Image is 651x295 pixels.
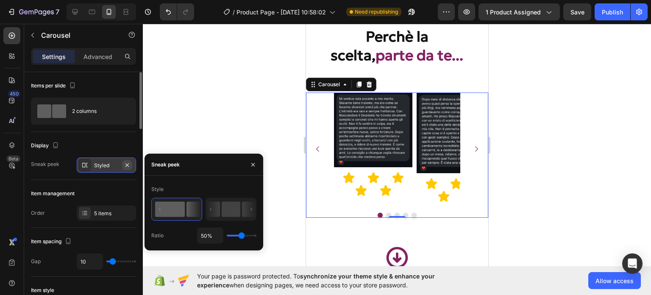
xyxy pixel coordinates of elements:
[31,190,75,197] div: Item management
[355,8,398,16] span: Need republishing
[83,52,112,61] p: Advanced
[236,8,326,17] span: Product Page - [DATE] 10:58:02
[111,69,189,149] img: gempages_572916055278617716-4dca3cc2-447c-4c66-b3cb-92a53473a91a.jpg
[233,8,235,17] span: /
[31,287,54,294] div: Item style
[31,140,61,152] div: Display
[31,258,41,265] div: Gap
[72,101,124,121] div: 2 columns
[151,185,164,193] div: Style
[31,80,78,92] div: Items per slide
[89,189,94,194] button: Dot
[306,24,488,266] iframe: Design area
[197,272,468,289] span: Your page is password protected. To when designing pages, we need access to your store password.
[106,189,111,194] button: Dot
[94,210,134,217] div: 5 items
[160,115,181,136] button: Carousel Next Arrow
[563,3,591,20] button: Save
[97,189,102,194] button: Dot
[80,189,85,194] button: Dot
[41,30,113,40] p: Carousel
[595,3,630,20] button: Publish
[31,160,59,168] div: Sneak peek
[94,162,119,169] div: Styled
[602,8,623,17] div: Publish
[197,273,435,289] span: synchronize your theme style & enhance your experience
[595,276,634,285] span: Allow access
[151,161,180,169] div: Sneak peek
[72,189,77,194] button: Dot
[151,232,164,239] div: Ratio
[570,8,584,16] span: Save
[622,253,643,274] div: Open Intercom Messenger
[11,57,36,65] div: Carousel
[160,3,194,20] div: Undo/Redo
[198,228,223,243] input: Auto
[486,8,541,17] span: 1 product assigned
[56,7,59,17] p: 7
[42,52,66,61] p: Settings
[77,254,103,269] input: Auto
[588,272,641,289] button: Allow access
[3,3,63,20] button: 7
[479,3,560,20] button: 1 product assigned
[31,209,45,217] div: Order
[31,236,73,247] div: Item spacing
[8,90,20,97] div: 450
[6,155,20,162] div: Beta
